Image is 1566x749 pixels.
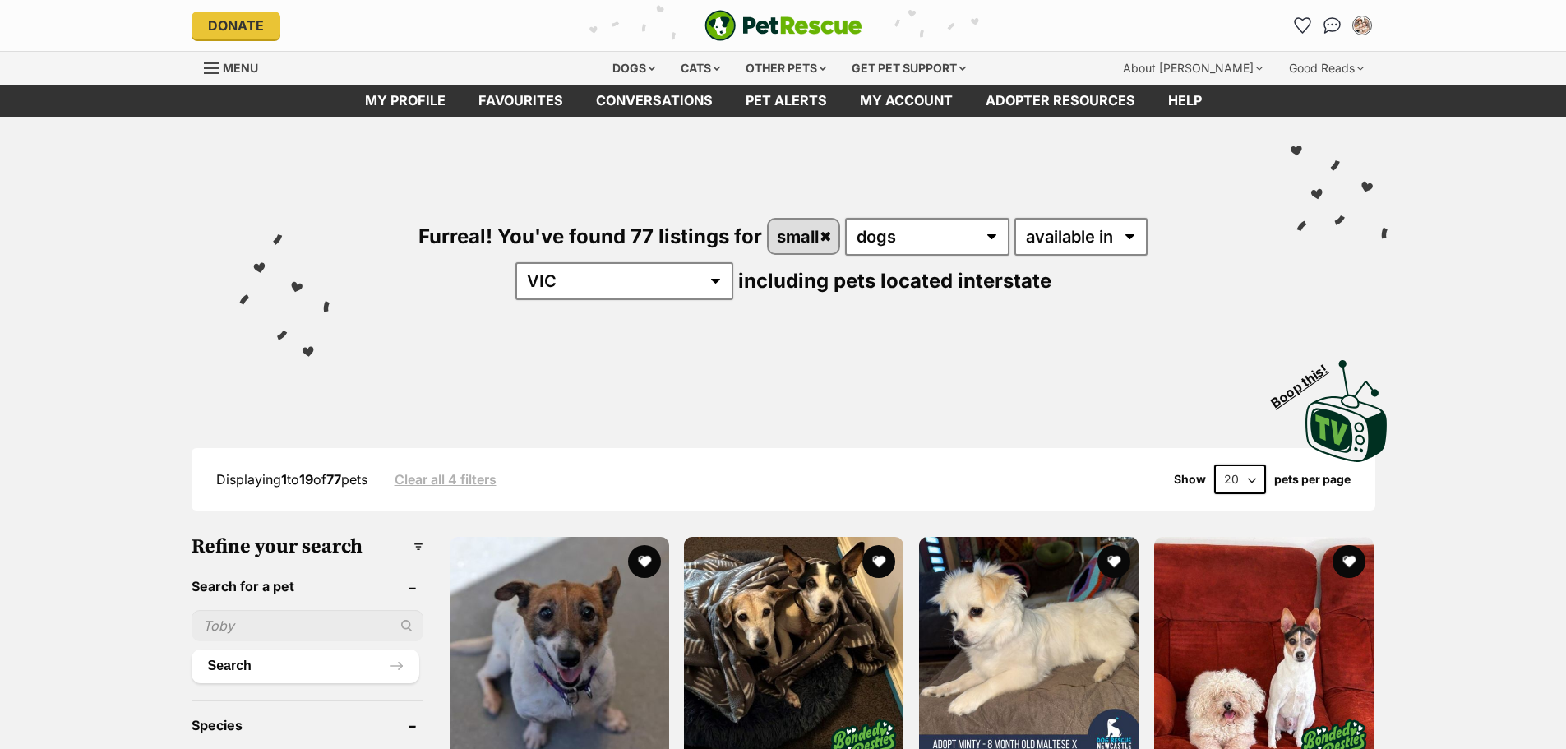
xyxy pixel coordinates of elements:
img: chat-41dd97257d64d25036548639549fe6c8038ab92f7586957e7f3b1b290dea8141.svg [1323,17,1341,34]
img: Alice Reid profile pic [1354,17,1370,34]
a: Boop this! [1305,345,1388,465]
a: Favourites [462,85,580,117]
span: Show [1174,473,1206,486]
div: About [PERSON_NAME] [1111,52,1274,85]
h3: Refine your search [192,535,423,558]
strong: 19 [299,471,313,488]
span: Displaying to of pets [216,471,367,488]
button: favourite [1097,545,1130,578]
div: Good Reads [1277,52,1375,85]
a: My profile [349,85,462,117]
label: pets per page [1274,473,1351,486]
input: Toby [192,610,423,641]
span: Furreal! You've found 77 listings for [418,224,762,248]
div: Other pets [734,52,838,85]
a: Adopter resources [969,85,1152,117]
button: favourite [862,545,895,578]
a: Help [1152,85,1218,117]
a: Favourites [1290,12,1316,39]
a: Conversations [1319,12,1346,39]
strong: 77 [326,471,341,488]
img: logo-e224e6f780fb5917bec1dbf3a21bbac754714ae5b6737aabdf751b685950b380.svg [704,10,862,41]
div: Cats [669,52,732,85]
a: PetRescue [704,10,862,41]
a: Menu [204,52,270,81]
ul: Account quick links [1290,12,1375,39]
header: Species [192,718,423,733]
a: small [769,220,838,253]
span: Boop this! [1268,351,1343,410]
a: Donate [192,12,280,39]
a: conversations [580,85,729,117]
button: Search [192,650,419,682]
button: favourite [627,545,660,578]
span: including pets located interstate [738,269,1051,293]
button: favourite [1333,545,1365,578]
div: Dogs [601,52,667,85]
strong: 1 [281,471,287,488]
div: Get pet support [840,52,977,85]
header: Search for a pet [192,579,423,594]
img: PetRescue TV logo [1305,360,1388,462]
span: Menu [223,61,258,75]
a: Clear all 4 filters [395,472,497,487]
a: Pet alerts [729,85,843,117]
button: My account [1349,12,1375,39]
a: My account [843,85,969,117]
